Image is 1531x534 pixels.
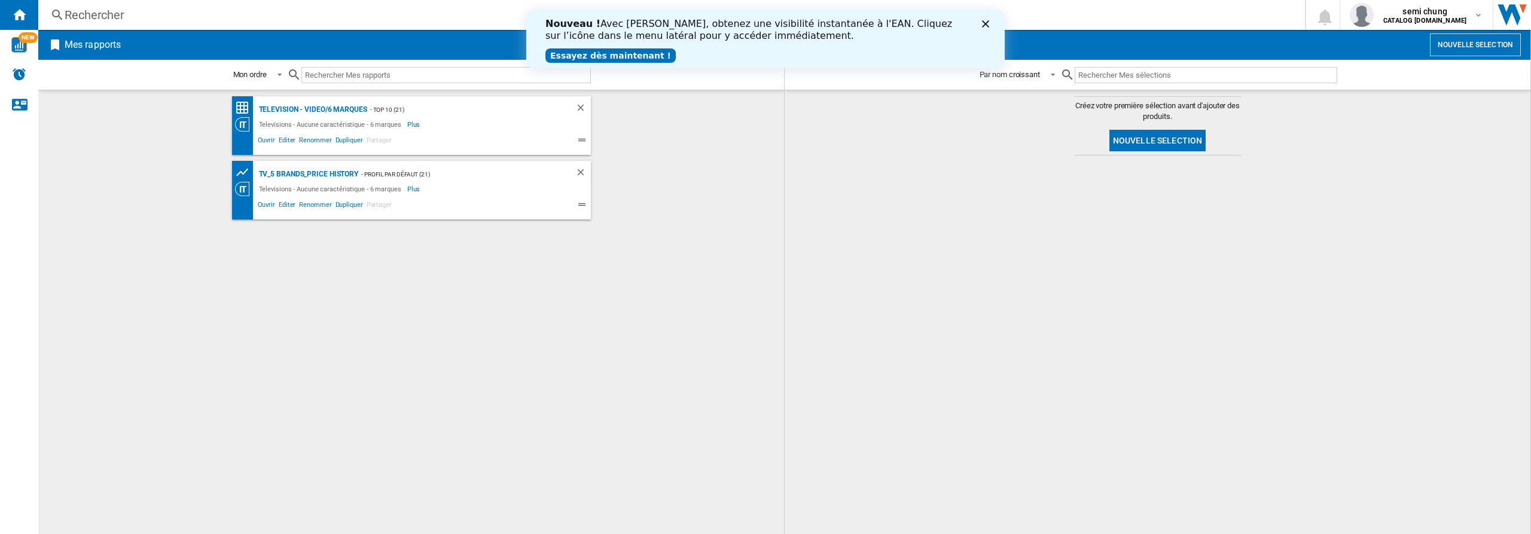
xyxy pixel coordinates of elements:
span: Plus [407,182,422,196]
img: alerts-logo.svg [12,67,26,81]
iframe: Intercom live chat banner [526,10,1005,68]
div: Supprimer [575,102,591,117]
div: Television - video/6 marques [256,102,367,117]
div: Televisions - Aucune caractéristique - 6 marques [256,117,407,132]
span: Partager [365,135,394,149]
div: - Top 10 (21) [367,102,551,117]
span: Editer [277,199,297,213]
h2: Mes rapports [62,33,123,56]
span: Ouvrir [256,135,277,149]
span: Créez votre première sélection avant d'ajouter des produits. [1074,100,1242,122]
div: - Profil par défaut (21) [358,167,551,182]
div: Tableau des prix des produits [235,165,256,180]
div: Rechercher [65,7,1274,23]
img: wise-card.svg [11,37,27,53]
input: Rechercher Mes sélections [1075,67,1337,83]
span: Editer [277,135,297,149]
img: profile.jpg [1350,3,1374,27]
span: Renommer [297,199,333,213]
b: CATALOG [DOMAIN_NAME] [1383,17,1466,25]
div: Televisions - Aucune caractéristique - 6 marques [256,182,407,196]
span: Ouvrir [256,199,277,213]
div: Par nom croissant [980,70,1040,79]
div: Mon ordre [233,70,267,79]
div: Vision Catégorie [235,117,256,132]
div: Supprimer [575,167,591,182]
span: Dupliquer [334,199,365,213]
span: Dupliquer [334,135,365,149]
input: Rechercher Mes rapports [301,67,591,83]
span: semi chung [1383,5,1466,17]
div: TV_5 Brands_Price History [256,167,359,182]
span: NEW [19,32,38,43]
button: Nouvelle selection [1430,33,1521,56]
span: Partager [365,199,394,213]
span: Renommer [297,135,333,149]
div: Vision Catégorie [235,182,256,196]
span: Plus [407,117,422,132]
button: Nouvelle selection [1109,130,1206,151]
div: Matrice des prix [235,100,256,115]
